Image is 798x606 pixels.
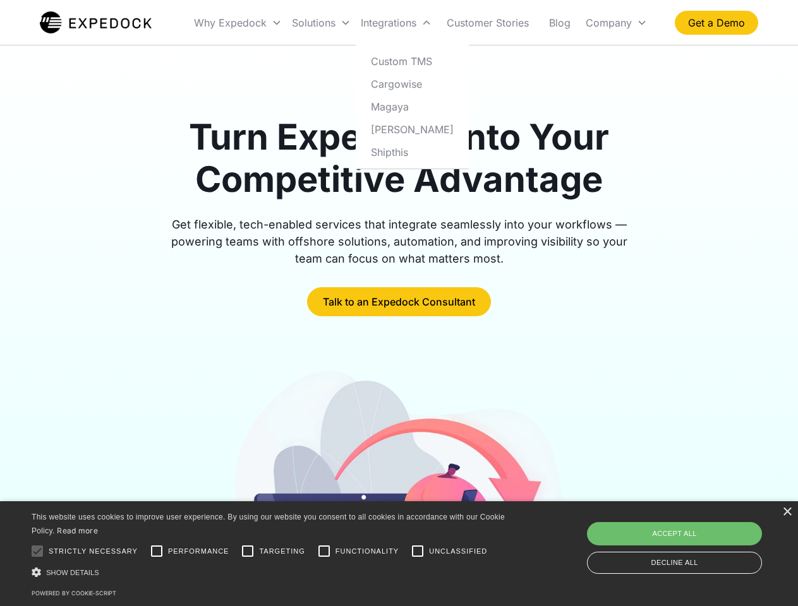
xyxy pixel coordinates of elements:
[437,1,539,44] a: Customer Stories
[356,1,437,44] div: Integrations
[49,546,138,557] span: Strictly necessary
[588,470,798,606] iframe: Chat Widget
[429,546,487,557] span: Unclassified
[32,590,116,597] a: Powered by cookie-script
[336,546,399,557] span: Functionality
[361,50,464,73] a: Custom TMS
[361,141,464,163] a: Shipthis
[46,569,99,576] span: Show details
[57,526,98,535] a: Read more
[675,11,758,35] a: Get a Demo
[189,1,287,44] div: Why Expedock
[287,1,356,44] div: Solutions
[32,566,509,579] div: Show details
[194,16,267,29] div: Why Expedock
[40,10,152,35] a: home
[40,10,152,35] img: Expedock Logo
[586,16,632,29] div: Company
[361,73,464,95] a: Cargowise
[361,16,416,29] div: Integrations
[361,118,464,141] a: [PERSON_NAME]
[259,546,305,557] span: Targeting
[539,1,581,44] a: Blog
[356,45,469,169] nav: Integrations
[581,1,652,44] div: Company
[168,546,229,557] span: Performance
[292,16,336,29] div: Solutions
[32,513,505,536] span: This website uses cookies to improve user experience. By using our website you consent to all coo...
[361,95,464,118] a: Magaya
